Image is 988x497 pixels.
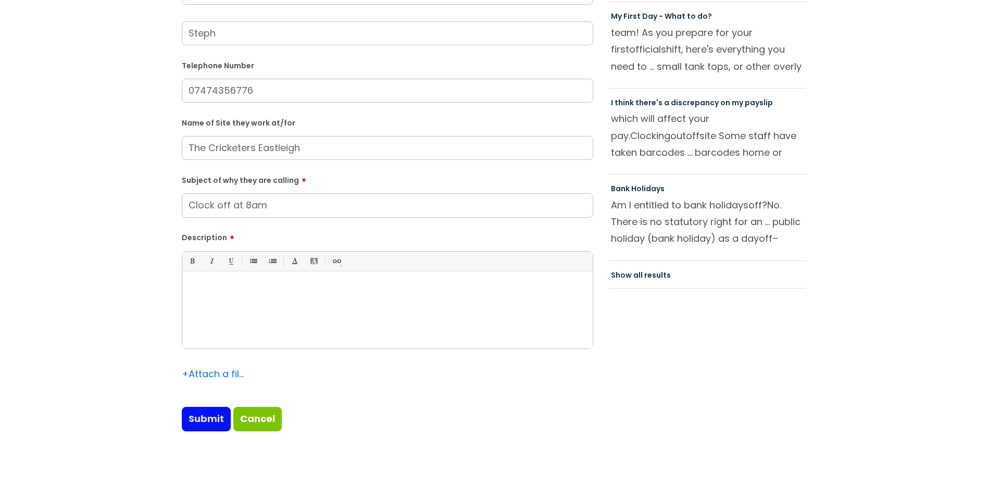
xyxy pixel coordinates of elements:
[759,232,772,245] span: off
[611,97,773,108] a: I think there's a discrepancy on my payslip
[182,366,244,382] div: Attach a file
[307,255,320,268] a: Back Color
[182,172,593,185] label: Subject of why they are calling
[288,255,301,268] a: Font Color
[629,43,661,56] span: official
[611,197,805,247] p: Am I entitled to bank holidays No. There is no statutory right for an ... public holiday (bank ho...
[182,230,593,242] label: Description
[205,255,218,268] a: Italic (Ctrl-I)
[185,255,198,268] a: Bold (Ctrl-B)
[246,255,259,268] a: • Unordered List (Ctrl-Shift-7)
[182,59,593,70] label: Telephone Number
[611,270,671,280] a: Show all results
[182,117,593,128] label: Name of Site they work at/for
[182,407,231,431] input: Submit
[330,255,343,268] a: Link
[233,407,282,431] a: Cancel
[611,24,805,74] p: team! As you prepare for your first shift, here's everything you need to ... small tank tops, or ...
[611,183,665,194] a: Bank Holidays
[266,255,279,268] a: 1. Ordered List (Ctrl-Shift-8)
[686,129,699,142] span: off
[611,110,805,160] p: which will affect your pay. out site Some staff have taken barcodes ... barcodes home or even out...
[630,129,670,142] span: Clocking
[182,21,593,45] input: Your Name
[224,255,237,268] a: Underline(Ctrl-U)
[748,198,767,212] span: off?
[611,11,712,21] a: My First Day - What to do?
